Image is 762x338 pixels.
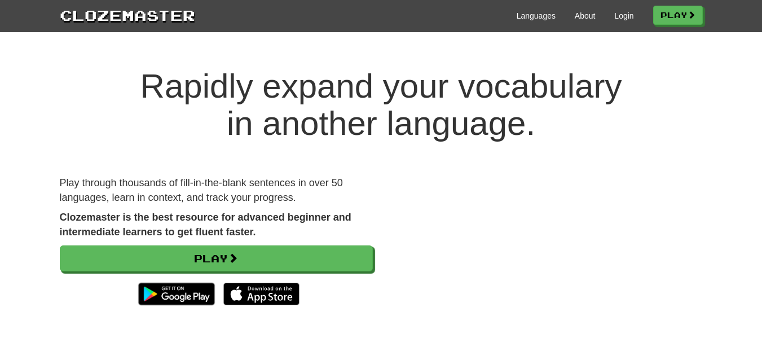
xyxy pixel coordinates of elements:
strong: Clozemaster is the best resource for advanced beginner and intermediate learners to get fluent fa... [60,212,351,238]
a: About [575,10,596,21]
a: Login [614,10,633,21]
a: Clozemaster [60,5,195,25]
a: Play [60,245,373,271]
img: Download_on_the_App_Store_Badge_US-UK_135x40-25178aeef6eb6b83b96f5f2d004eda3bffbb37122de64afbaef7... [223,283,299,305]
a: Languages [517,10,556,21]
p: Play through thousands of fill-in-the-blank sentences in over 50 languages, learn in context, and... [60,176,373,205]
a: Play [653,6,703,25]
img: Get it on Google Play [133,277,220,311]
